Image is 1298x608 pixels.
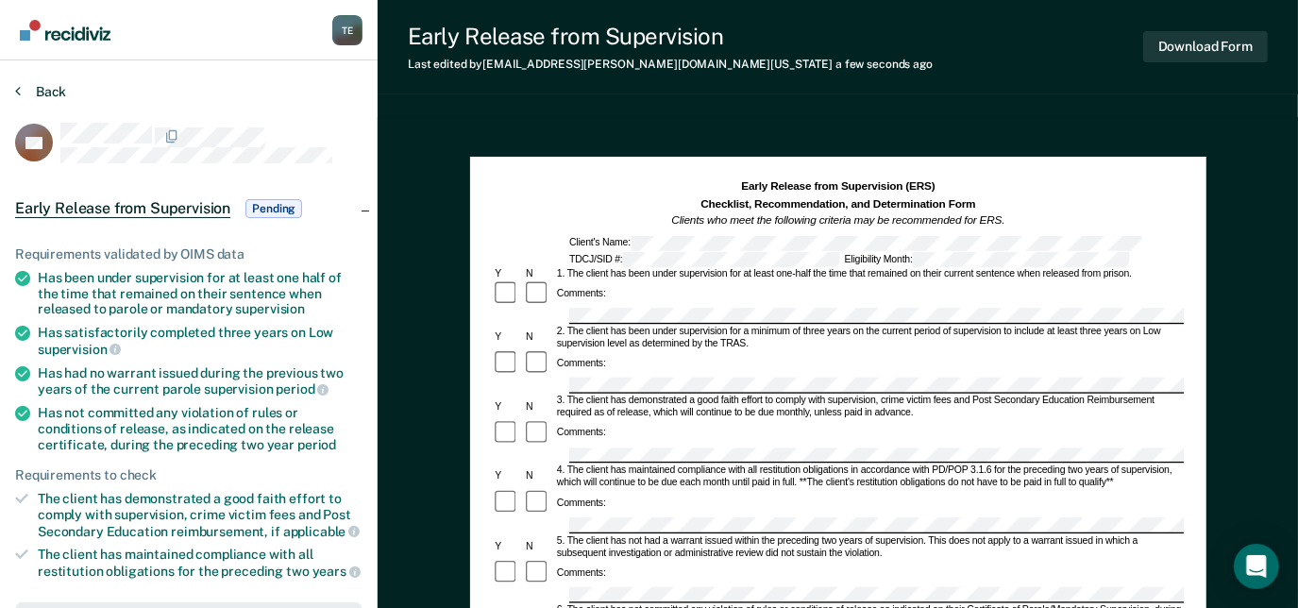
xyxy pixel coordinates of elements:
[700,197,975,210] strong: Checklist, Recommendation, and Determination Form
[38,547,362,579] div: The client has maintained compliance with all restitution obligations for the preceding two
[842,252,1132,267] div: Eligibility Month:
[554,464,1184,489] div: 4. The client has maintained compliance with all restitution obligations in accordance with PD/PO...
[566,236,1143,251] div: Client's Name:
[15,467,362,483] div: Requirements to check
[554,268,1184,280] div: 1. The client has been under supervision for at least one-half the time that remained on their cu...
[566,252,842,267] div: TDCJ/SID #:
[492,401,523,414] div: Y
[283,524,360,539] span: applicable
[1143,31,1268,62] button: Download Form
[20,20,110,41] img: Recidiviz
[38,325,362,357] div: Has satisfactorily completed three years on Low
[554,358,608,370] div: Comments:
[38,365,362,397] div: Has had no warrant issued during the previous two years of the current parole supervision
[408,23,933,50] div: Early Release from Supervision
[492,471,523,483] div: Y
[554,325,1184,349] div: 2. The client has been under supervision for a minimum of three years on the current period of su...
[523,268,554,280] div: N
[492,268,523,280] div: Y
[38,491,362,539] div: The client has demonstrated a good faith effort to comply with supervision, crime victim fees and...
[492,331,523,344] div: Y
[492,541,523,553] div: Y
[236,301,305,316] span: supervision
[15,83,66,100] button: Back
[245,199,302,218] span: Pending
[312,564,361,579] span: years
[554,567,608,580] div: Comments:
[554,534,1184,559] div: 5. The client has not had a warrant issued within the preceding two years of supervision. This do...
[408,58,933,71] div: Last edited by [EMAIL_ADDRESS][PERSON_NAME][DOMAIN_NAME][US_STATE]
[15,246,362,262] div: Requirements validated by OIMS data
[332,15,362,45] div: T E
[554,288,608,300] div: Comments:
[523,331,554,344] div: N
[741,180,935,193] strong: Early Release from Supervision (ERS)
[38,270,362,317] div: Has been under supervision for at least one half of the time that remained on their sentence when...
[523,541,554,553] div: N
[38,342,121,357] span: supervision
[554,428,608,440] div: Comments:
[554,395,1184,419] div: 3. The client has demonstrated a good faith effort to comply with supervision, crime victim fees ...
[835,58,933,71] span: a few seconds ago
[671,214,1004,227] em: Clients who meet the following criteria may be recommended for ERS.
[554,498,608,510] div: Comments:
[332,15,362,45] button: Profile dropdown button
[1234,544,1279,589] div: Open Intercom Messenger
[297,437,336,452] span: period
[15,199,230,218] span: Early Release from Supervision
[276,381,329,397] span: period
[523,471,554,483] div: N
[523,401,554,414] div: N
[38,405,362,452] div: Has not committed any violation of rules or conditions of release, as indicated on the release ce...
